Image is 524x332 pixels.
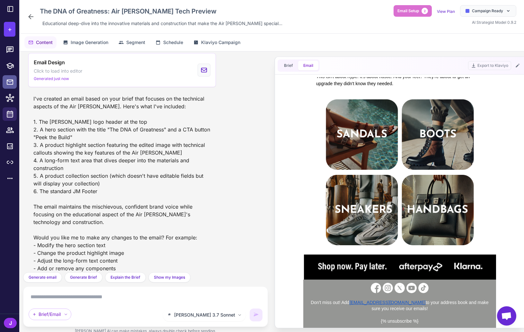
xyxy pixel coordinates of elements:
[397,8,419,14] span: Email Setup
[21,206,208,216] div: social
[497,306,516,326] a: Open chat
[514,62,521,69] button: Edit Email
[115,36,149,49] button: Segment
[190,36,244,49] button: Klaviyo Campaign
[394,5,432,17] button: Email Setup2
[23,272,62,283] button: Generate email
[121,206,131,216] table: YouTube icon
[24,36,57,49] button: Content
[37,5,285,17] div: Click to edit campaign name
[28,92,216,275] div: I've created an email based on your brief that focuses on the technical aspects of the Air [PERSO...
[8,24,12,34] span: +
[64,223,140,228] a: [EMAIL_ADDRESS][DOMAIN_NAME]
[36,39,53,46] span: Content
[468,61,511,70] button: Export to Klaviyo
[472,20,516,25] span: AI Strategist Model 0.9.2
[201,39,240,46] span: Klaviyo Campaign
[97,206,108,216] table: Instagram icon
[174,311,235,319] span: [PERSON_NAME] 3.7 Sonnet
[154,274,185,280] span: Show my Images
[133,206,143,216] img: TikTok
[71,39,108,46] span: Image Generation
[65,272,102,283] button: Generate Brief
[21,241,208,247] p: {% unsubscribe %}
[97,206,108,216] img: Instagram
[34,76,69,82] span: Generated just now
[29,274,57,280] span: Generate email
[42,20,282,27] span: Educational deep-dive into the innovative materials and construction that make the Air [PERSON_NA...
[21,222,208,235] p: Don't miss out! Add to your address book and make sure you receive our emails!
[121,206,131,216] img: YouTube
[4,318,17,328] div: J
[109,206,120,216] table: X icon
[111,274,140,280] span: Explain the Brief
[40,19,285,28] div: Click to edit description
[437,9,455,14] a: View Plan
[126,39,145,46] span: Segment
[163,309,246,321] button: [PERSON_NAME] 3.7 Sonnet
[59,36,112,49] button: Image Generation
[163,39,183,46] span: Schedule
[105,272,146,283] button: Explain the Brief
[279,61,298,70] button: Brief
[29,309,71,320] div: Brief/Email
[85,206,96,216] table: Facebook icon
[133,206,143,216] table: TikTok icon
[34,58,65,66] span: Email Design
[422,8,428,14] span: 2
[298,61,318,70] button: Email
[152,36,187,49] button: Schedule
[148,272,191,283] button: Show my Images
[109,206,120,216] img: X
[34,67,82,75] span: Click to load into editor
[472,8,503,14] span: Campaign Ready
[4,22,15,37] button: +
[70,274,97,280] span: Generate Brief
[85,206,96,216] img: Facebook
